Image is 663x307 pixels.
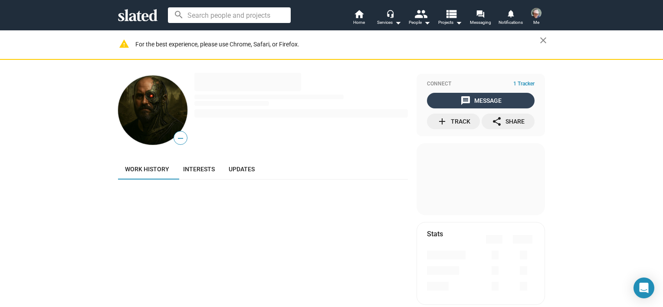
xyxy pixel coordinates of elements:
[492,116,502,127] mat-icon: share
[377,17,401,28] div: Services
[135,39,540,50] div: For the best experience, please use Chrome, Safari, or Firefox.
[427,114,480,129] button: Track
[118,159,176,180] a: Work history
[453,17,464,28] mat-icon: arrow_drop_down
[445,7,457,20] mat-icon: view_list
[437,114,470,129] div: Track
[437,116,447,127] mat-icon: add
[513,81,535,88] span: 1 Tracker
[526,6,547,29] button: Lincy van staverdenMe
[465,9,496,28] a: Messaging
[222,159,262,180] a: Updates
[353,17,365,28] span: Home
[492,114,525,129] div: Share
[496,9,526,28] a: Notifications
[344,9,374,28] a: Home
[499,17,523,28] span: Notifications
[393,17,403,28] mat-icon: arrow_drop_down
[427,81,535,88] div: Connect
[422,17,432,28] mat-icon: arrow_drop_down
[460,95,471,106] mat-icon: message
[435,9,465,28] button: Projects
[176,159,222,180] a: Interests
[168,7,291,23] input: Search people and projects
[533,17,539,28] span: Me
[506,9,515,17] mat-icon: notifications
[183,166,215,173] span: Interests
[538,35,548,46] mat-icon: close
[531,8,542,18] img: Lincy van staverden
[404,9,435,28] button: People
[427,229,443,238] mat-card-title: Stats
[229,166,255,173] span: Updates
[414,7,427,20] mat-icon: people
[427,93,535,108] button: Message
[119,39,129,49] mat-icon: warning
[409,17,430,28] div: People
[386,10,394,17] mat-icon: headset_mic
[438,17,462,28] span: Projects
[174,133,187,144] span: —
[482,114,535,129] button: Share
[633,278,654,298] div: Open Intercom Messenger
[460,93,502,108] div: Message
[125,166,169,173] span: Work history
[476,10,484,18] mat-icon: forum
[374,9,404,28] button: Services
[470,17,491,28] span: Messaging
[354,9,364,19] mat-icon: home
